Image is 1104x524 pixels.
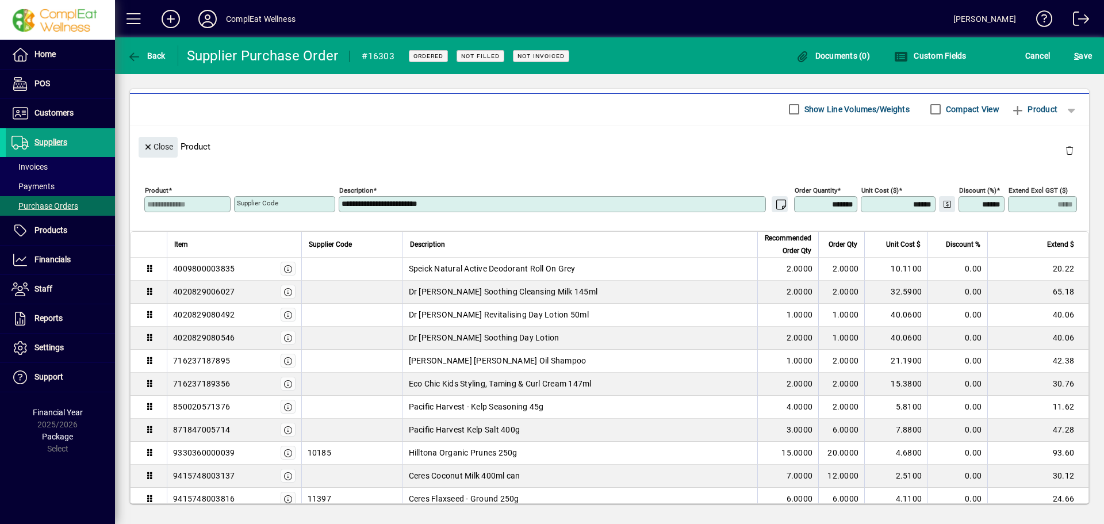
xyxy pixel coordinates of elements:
td: 32.5900 [864,281,927,304]
a: Settings [6,334,115,362]
span: Support [34,372,63,381]
button: Close [139,137,178,158]
mat-label: Extend excl GST ($) [1009,186,1068,194]
app-page-header-button: Back [115,45,178,66]
div: Product [130,125,1089,167]
div: 716237187895 [173,355,230,366]
td: 12.0000 [818,465,864,488]
span: Product [1011,100,1057,118]
td: 20.22 [987,258,1088,281]
span: Reports [34,313,63,323]
div: 4020829080492 [173,309,235,320]
span: Dr [PERSON_NAME] Soothing Day Lotion [409,332,559,343]
span: Payments [11,182,55,191]
div: 871847005714 [173,424,230,435]
a: Products [6,216,115,245]
span: Invoices [11,162,48,171]
td: 40.06 [987,327,1088,350]
span: S [1074,51,1079,60]
td: 20.0000 [818,442,864,465]
span: Settings [34,343,64,352]
div: 4020829006027 [173,286,235,297]
span: Ceres Coconut Milk 400ml can [409,470,520,481]
td: 4.0000 [757,396,818,419]
span: Description [410,238,445,251]
div: 9415748003137 [173,470,235,481]
td: 65.18 [987,281,1088,304]
div: 716237189356 [173,378,230,389]
td: 40.06 [987,304,1088,327]
mat-label: Product [145,186,168,194]
button: Product [1005,99,1063,120]
span: Ordered [413,52,443,60]
td: 24.66 [987,488,1088,511]
div: [PERSON_NAME] [953,10,1016,28]
div: ComplEat Wellness [226,10,296,28]
span: Close [143,137,173,156]
td: 11.62 [987,396,1088,419]
button: Change Price Levels [939,196,955,212]
td: 11397 [301,488,402,511]
mat-label: Description [339,186,373,194]
td: 2.0000 [818,373,864,396]
mat-label: Discount (%) [959,186,996,194]
span: Discount % [946,238,980,251]
span: POS [34,79,50,88]
label: Compact View [944,104,999,115]
div: 4020829080546 [173,332,235,343]
span: Dr [PERSON_NAME] Soothing Cleansing Milk 145ml [409,286,598,297]
span: Back [127,51,166,60]
td: 2.0000 [818,396,864,419]
span: Pacific Harvest - Kelp Seasoning 45g [409,401,544,412]
div: #16303 [362,47,394,66]
span: Cancel [1025,47,1051,65]
span: Custom Fields [894,51,967,60]
span: Documents (0) [795,51,870,60]
td: 5.8100 [864,396,927,419]
span: Dr [PERSON_NAME] Revitalising Day Lotion 50ml [409,309,589,320]
span: Eco Chic Kids Styling, Taming & Curl Cream 147ml [409,378,592,389]
td: 0.00 [927,327,987,350]
td: 10.1100 [864,258,927,281]
td: 2.0000 [757,327,818,350]
span: Package [42,432,73,441]
span: Purchase Orders [11,201,78,211]
mat-label: Supplier Code [237,199,278,207]
span: Home [34,49,56,59]
button: Documents (0) [792,45,873,66]
td: 2.0000 [757,258,818,281]
span: Recommended Order Qty [765,232,811,257]
span: [PERSON_NAME] [PERSON_NAME] Oil Shampoo [409,355,586,366]
td: 21.1900 [864,350,927,373]
a: Logout [1064,2,1090,40]
td: 93.60 [987,442,1088,465]
td: 6.0000 [818,419,864,442]
td: 2.0000 [818,258,864,281]
button: Cancel [1022,45,1053,66]
td: 0.00 [927,304,987,327]
span: Hilltona Organic Prunes 250g [409,447,517,458]
button: Custom Fields [891,45,969,66]
span: Order Qty [829,238,857,251]
td: 15.0000 [757,442,818,465]
td: 3.0000 [757,419,818,442]
a: Reports [6,304,115,333]
td: 0.00 [927,281,987,304]
td: 1.0000 [757,350,818,373]
span: Customers [34,108,74,117]
app-page-header-button: Delete [1056,145,1083,155]
span: Staff [34,284,52,293]
div: Supplier Purchase Order [187,47,339,65]
td: 4.6800 [864,442,927,465]
td: 2.0000 [757,281,818,304]
td: 40.0600 [864,327,927,350]
span: Not Filled [461,52,500,60]
div: 4009800003835 [173,263,235,274]
a: Payments [6,177,115,196]
td: 1.0000 [818,327,864,350]
td: 0.00 [927,258,987,281]
td: 2.0000 [757,373,818,396]
span: Unit Cost $ [886,238,921,251]
td: 15.3800 [864,373,927,396]
td: 6.0000 [757,488,818,511]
